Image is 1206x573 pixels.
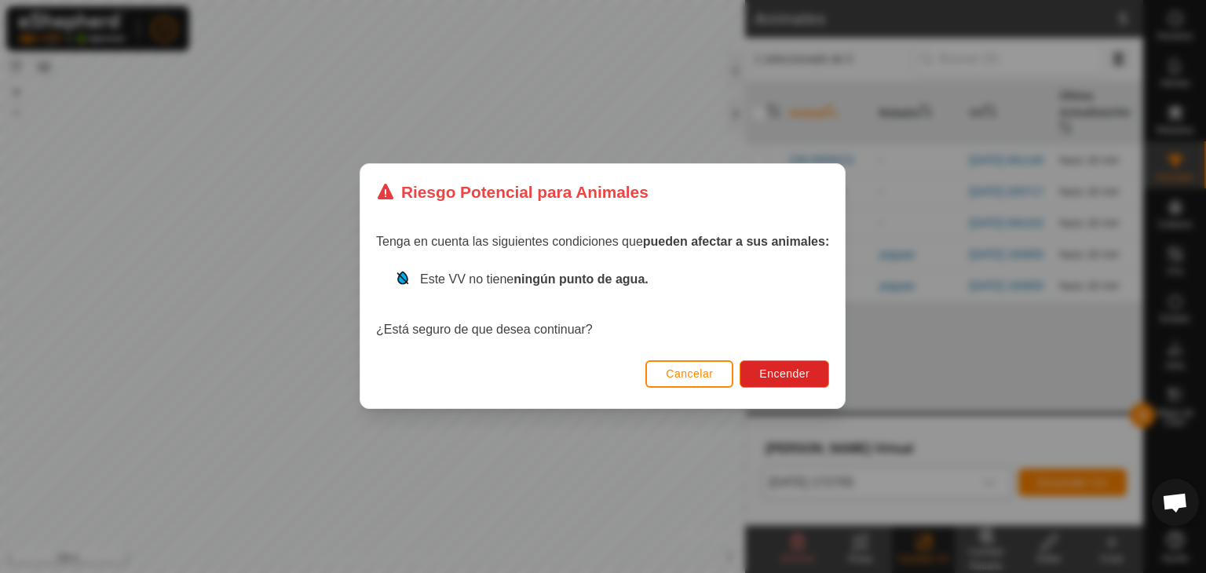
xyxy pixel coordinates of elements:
[646,360,734,388] button: Cancelar
[740,360,830,388] button: Encender
[376,235,829,249] span: Tenga en cuenta las siguientes condiciones que
[514,273,649,286] strong: ningún punto de agua.
[376,180,649,204] div: Riesgo Potencial para Animales
[643,235,829,249] strong: pueden afectar a sus animales:
[1152,479,1199,526] div: Chat abierto
[376,271,829,340] div: ¿Está seguro de que desea continuar?
[420,273,649,286] span: Este VV no tiene
[667,368,714,381] span: Cancelar
[760,368,810,381] span: Encender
